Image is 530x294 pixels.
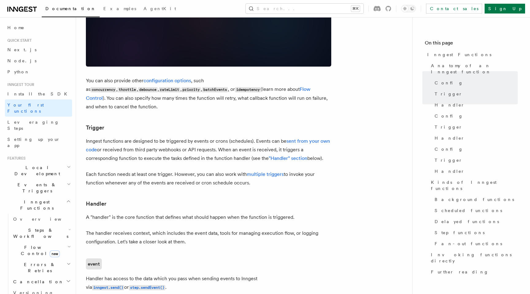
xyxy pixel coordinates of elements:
span: AgentKit [144,6,176,11]
a: Inngest Functions [425,49,518,60]
span: Handler [435,135,465,141]
span: Inngest Functions [427,52,491,58]
span: Fan-out functions [435,241,502,247]
span: Config [435,113,463,119]
code: priority [182,87,201,92]
span: Background functions [435,196,514,203]
a: Handler [432,166,518,177]
a: Delayed functions [432,216,518,227]
code: concurrency [90,87,116,92]
span: Errors & Retries [11,261,67,274]
a: Setting up your app [5,134,72,151]
span: Steps & Workflows [11,227,68,239]
span: Trigger [435,157,463,163]
span: Cancellation [11,279,64,285]
span: Leveraging Steps [7,120,59,131]
span: Scheduled functions [435,207,502,214]
a: Sign Up [485,4,525,14]
a: Kinds of Inngest functions [428,177,518,194]
p: Inngest functions are designed to be triggered by events or crons (schedules). Events can be or r... [86,137,331,163]
span: Invoking functions directly [431,252,518,264]
span: Next.js [7,47,36,52]
button: Cancellation [11,276,72,287]
button: Flow Controlnew [11,242,72,259]
span: Config [435,80,463,86]
span: Kinds of Inngest functions [431,179,518,191]
a: Install the SDK [5,88,72,99]
h4: On this page [425,39,518,49]
span: Handler [435,102,465,108]
button: Steps & Workflows [11,225,72,242]
span: Trigger [435,124,463,130]
span: Node.js [7,58,36,63]
span: Events & Triggers [5,182,67,194]
a: Fan-out functions [432,238,518,249]
span: Local Development [5,164,67,177]
span: Delayed functions [435,219,499,225]
a: Config [432,77,518,88]
a: Further reading [428,266,518,277]
a: Config [432,144,518,155]
a: Handler [432,99,518,110]
code: idempotency [235,87,261,92]
span: Inngest Functions [5,199,66,211]
button: Local Development [5,162,72,179]
a: Leveraging Steps [5,117,72,134]
a: Examples [100,2,140,17]
kbd: ⌘K [351,6,360,12]
span: Home [7,25,25,31]
a: step.sendEvent() [129,284,165,290]
a: Flow Control [86,86,310,101]
button: Toggle dark mode [401,5,416,12]
span: Documentation [45,6,96,11]
span: Handler [435,168,465,174]
code: rateLimit [159,87,180,92]
button: Inngest Functions [5,196,72,214]
a: Next.js [5,44,72,55]
a: Background functions [432,194,518,205]
a: Home [5,22,72,33]
button: Search...⌘K [246,4,363,14]
code: batchEvents [202,87,228,92]
a: inngest.send() [92,284,124,290]
p: A "handler" is the core function that defines what should happen when the function is triggered. [86,213,331,222]
code: step.sendEvent() [129,285,165,290]
span: Trigger [435,91,463,97]
a: Trigger [86,123,104,132]
span: Setting up your app [7,137,60,148]
span: Quick start [5,38,32,43]
span: Install the SDK [7,91,71,96]
p: Each function needs at least one trigger. However, you can also work with to invoke your function... [86,170,331,187]
span: Your first Functions [7,103,44,114]
code: throttle [117,87,137,92]
a: Node.js [5,55,72,66]
span: Anatomy of an Inngest function [431,63,518,75]
span: Python [7,69,30,74]
p: You can also provide other , such as , , , , , , or (learn more about ). You can also specify how... [86,76,331,111]
a: Your first Functions [5,99,72,117]
span: Inngest tour [5,82,34,87]
span: Step functions [435,230,485,236]
span: Overview [13,217,76,222]
a: Invoking functions directly [428,249,518,266]
a: multiple triggers [247,171,284,177]
p: The handler receives context, which includes the event data, tools for managing execution flow, o... [86,229,331,246]
a: Overview [11,214,72,225]
code: debounce [138,87,157,92]
a: Scheduled functions [432,205,518,216]
span: Further reading [431,269,489,275]
span: Examples [103,6,136,11]
a: Python [5,66,72,77]
span: new [50,250,60,257]
span: Features [5,156,25,161]
span: Config [435,146,463,152]
code: event [86,258,102,269]
button: Events & Triggers [5,179,72,196]
a: Trigger [432,155,518,166]
span: Flow Control [11,244,67,257]
a: Anatomy of an Inngest function [428,60,518,77]
a: "Handler" section [269,155,307,161]
a: Config [432,110,518,122]
a: Trigger [432,88,518,99]
a: Handler [432,133,518,144]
